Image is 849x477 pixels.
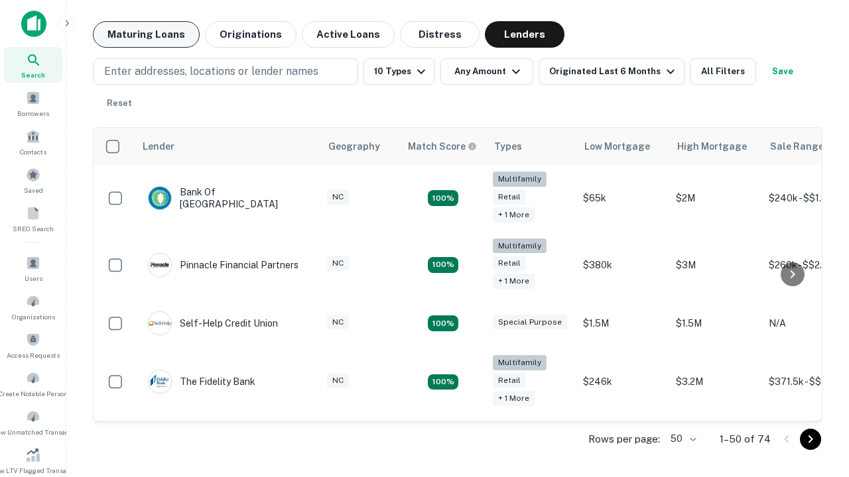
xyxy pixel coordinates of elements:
a: Users [4,250,62,286]
td: $2M [669,165,762,232]
button: Reset [98,90,141,117]
div: NC [327,315,349,330]
p: 1–50 of 74 [720,431,771,447]
button: Any Amount [440,58,533,85]
div: Capitalize uses an advanced AI algorithm to match your search with the best lender. The match sco... [408,139,477,154]
a: Create Notable Person [4,366,62,401]
button: Originated Last 6 Months [539,58,685,85]
img: picture [149,312,171,335]
th: Low Mortgage [576,128,669,165]
a: Review Unmatched Transactions [4,404,62,440]
img: capitalize-icon.png [21,11,46,37]
th: Lender [135,128,320,165]
td: $3M [669,232,762,299]
a: Saved [4,162,62,198]
img: picture [149,187,171,209]
a: Organizations [4,289,62,325]
span: Users [25,273,42,284]
div: Originated Last 6 Months [549,64,679,79]
button: Go to next page [800,429,821,450]
span: Saved [24,185,43,195]
div: + 1 more [493,207,535,223]
th: High Mortgage [669,128,762,165]
div: NC [327,189,349,205]
div: Multifamily [493,238,547,254]
a: Access Requests [4,327,62,363]
span: SREO Search [13,223,54,234]
div: + 1 more [493,274,535,289]
div: High Mortgage [677,138,747,154]
a: Contacts [4,124,62,160]
td: $65k [576,165,669,232]
div: Lender [143,138,174,154]
div: Low Mortgage [584,138,650,154]
div: Sale Range [770,138,824,154]
div: Bank Of [GEOGRAPHIC_DATA] [148,186,307,210]
td: $1.5M [576,298,669,348]
span: Search [21,70,45,80]
button: Originations [205,21,296,48]
button: Active Loans [302,21,395,48]
th: Capitalize uses an advanced AI algorithm to match your search with the best lender. The match sco... [400,128,486,165]
div: + 1 more [493,391,535,406]
div: Matching Properties: 11, hasApolloMatch: undefined [428,315,458,331]
div: Pinnacle Financial Partners [148,253,298,277]
div: Geography [328,138,380,154]
button: Lenders [485,21,564,48]
span: Access Requests [7,350,60,360]
span: Contacts [20,146,46,157]
div: Matching Properties: 17, hasApolloMatch: undefined [428,257,458,273]
td: $1.5M [669,298,762,348]
h6: Match Score [408,139,474,154]
img: picture [149,370,171,393]
button: Enter addresses, locations or lender names [93,58,358,85]
div: NC [327,256,349,271]
a: Search [4,47,62,83]
div: Self-help Credit Union [148,311,278,335]
button: Maturing Loans [93,21,200,48]
div: Special Purpose [493,315,567,330]
span: Organizations [12,311,55,322]
p: Rows per page: [588,431,660,447]
a: SREO Search [4,201,62,237]
div: 50 [665,429,698,449]
div: NC [327,373,349,388]
div: Types [494,138,522,154]
div: Matching Properties: 10, hasApolloMatch: undefined [428,374,458,390]
button: Distress [400,21,480,48]
img: picture [149,254,171,276]
th: Types [486,128,576,165]
div: Multifamily [493,355,547,370]
div: Multifamily [493,172,547,187]
td: $246k [576,348,669,415]
a: Borrowers [4,85,62,121]
iframe: Chat Widget [783,371,849,435]
div: The Fidelity Bank [148,370,255,394]
td: $3.2M [669,348,762,415]
button: Save your search to get updates of matches that match your search criteria. [761,58,804,85]
button: 10 Types [363,58,435,85]
div: Retail [493,189,526,205]
div: Retail [493,373,526,388]
div: Matching Properties: 17, hasApolloMatch: undefined [428,190,458,206]
span: Borrowers [17,108,49,119]
button: All Filters [690,58,756,85]
th: Geography [320,128,400,165]
p: Enter addresses, locations or lender names [104,64,318,79]
div: Retail [493,256,526,271]
td: $380k [576,232,669,299]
